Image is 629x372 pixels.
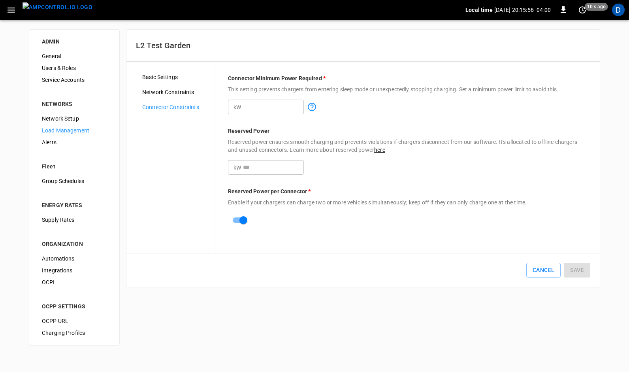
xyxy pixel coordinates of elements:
[42,329,107,337] span: Charging Profiles
[36,136,113,148] div: Alerts
[228,138,587,154] p: Reserved power ensures smooth charging and prevents violations if chargers disconnect from our so...
[234,164,241,172] p: kW
[36,264,113,276] div: Integrations
[612,4,625,16] div: profile-icon
[36,253,113,264] div: Automations
[234,103,241,111] p: kW
[42,255,107,263] span: Automations
[42,266,107,275] span: Integrations
[136,39,590,52] h6: L2 Test Garden
[42,216,107,224] span: Supply Rates
[142,103,209,111] span: Connector Constraints
[42,317,107,325] span: OCPP URL
[136,86,215,98] div: Network Constraints
[374,147,385,153] a: here
[36,214,113,226] div: Supply Rates
[36,327,113,339] div: Charging Profiles
[36,50,113,62] div: General
[42,177,107,185] span: Group Schedules
[585,3,608,11] span: 10 s ago
[228,127,587,135] p: Reserved Power
[42,127,107,135] span: Load Management
[42,201,107,209] div: ENERGY RATES
[228,85,587,93] p: This setting prevents chargers from entering sleep mode or unexpectedly stopping charging. Set a ...
[36,276,113,288] div: OCPI
[136,101,215,113] div: Connector Constraints
[42,38,107,45] div: ADMIN
[36,113,113,125] div: Network Setup
[136,71,215,83] div: Basic Settings
[494,6,551,14] p: [DATE] 20:15:56 -04:00
[228,187,587,195] p: Reserved Power per Connector
[465,6,493,14] p: Local time
[36,125,113,136] div: Load Management
[576,4,589,16] button: set refresh interval
[42,76,107,84] span: Service Accounts
[228,198,587,206] p: Enable if your chargers can charge two or more vehicles simultaneously; keep off if they can only...
[42,240,107,248] div: ORGANIZATION
[42,115,107,123] span: Network Setup
[526,263,561,278] button: Cancel
[142,73,209,81] span: Basic Settings
[228,74,587,82] p: Connector Minimum Power Required
[42,64,107,72] span: Users & Roles
[42,278,107,287] span: OCPI
[36,74,113,86] div: Service Accounts
[42,52,107,60] span: General
[36,62,113,74] div: Users & Roles
[42,100,107,108] div: NETWORKS
[36,175,113,187] div: Group Schedules
[42,162,107,170] div: Fleet
[42,138,107,147] span: Alerts
[142,88,209,96] span: Network Constraints
[36,315,113,327] div: OCPP URL
[23,2,92,12] img: ampcontrol.io logo
[42,302,107,310] div: OCPP SETTINGS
